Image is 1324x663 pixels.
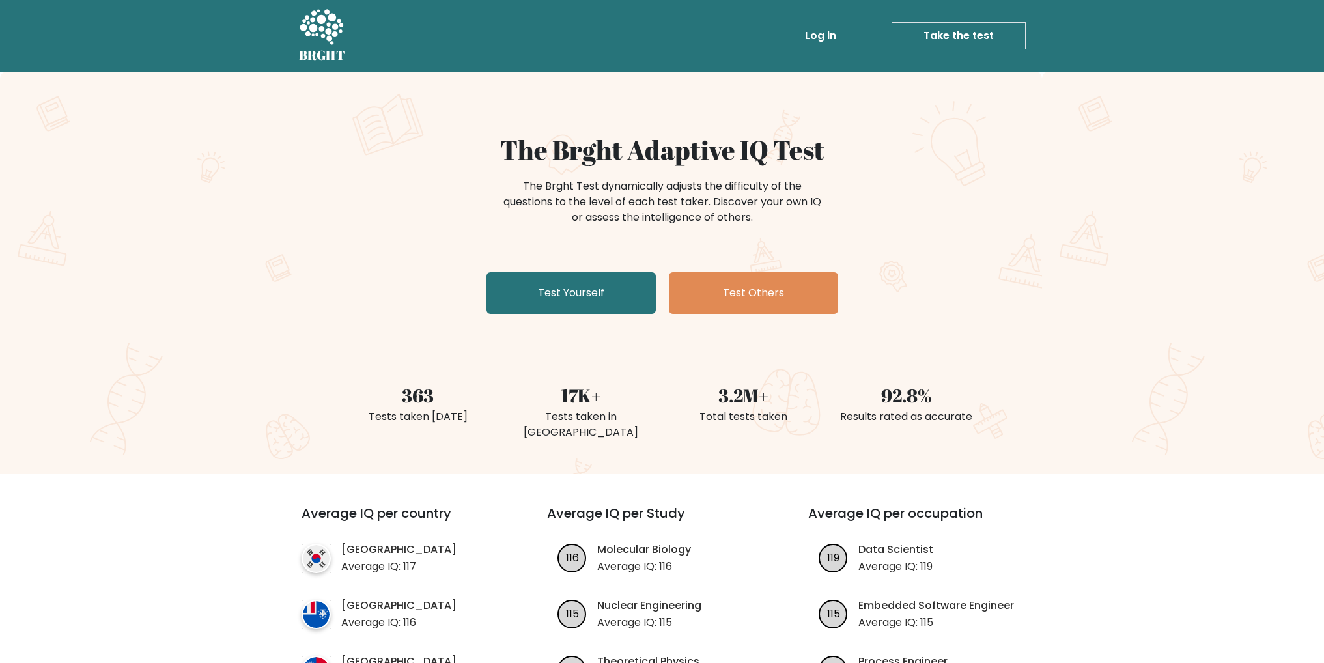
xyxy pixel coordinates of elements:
a: Data Scientist [858,542,933,557]
div: 363 [345,382,492,409]
div: The Brght Test dynamically adjusts the difficulty of the questions to the level of each test take... [500,178,825,225]
text: 115 [827,606,840,621]
a: Log in [800,23,841,49]
text: 116 [566,550,579,565]
a: Embedded Software Engineer [858,598,1014,614]
text: 115 [566,606,579,621]
img: country [302,544,331,573]
text: 119 [827,550,839,565]
div: Results rated as accurate [833,409,980,425]
div: 3.2M+ [670,382,817,409]
div: 92.8% [833,382,980,409]
a: Nuclear Engineering [597,598,701,614]
a: [GEOGRAPHIC_DATA] [341,598,457,614]
h5: BRGHT [299,48,346,63]
div: Tests taken in [GEOGRAPHIC_DATA] [507,409,655,440]
h1: The Brght Adaptive IQ Test [345,134,980,165]
h3: Average IQ per Study [547,505,777,537]
a: Take the test [892,22,1026,49]
a: Test Yourself [486,272,656,314]
img: country [302,600,331,629]
p: Average IQ: 119 [858,559,933,574]
p: Average IQ: 116 [597,559,691,574]
a: Test Others [669,272,838,314]
a: Molecular Biology [597,542,691,557]
h3: Average IQ per occupation [808,505,1038,537]
div: Tests taken [DATE] [345,409,492,425]
p: Average IQ: 117 [341,559,457,574]
p: Average IQ: 115 [597,615,701,630]
div: Total tests taken [670,409,817,425]
a: [GEOGRAPHIC_DATA] [341,542,457,557]
p: Average IQ: 115 [858,615,1014,630]
p: Average IQ: 116 [341,615,457,630]
h3: Average IQ per country [302,505,500,537]
div: 17K+ [507,382,655,409]
a: BRGHT [299,5,346,66]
